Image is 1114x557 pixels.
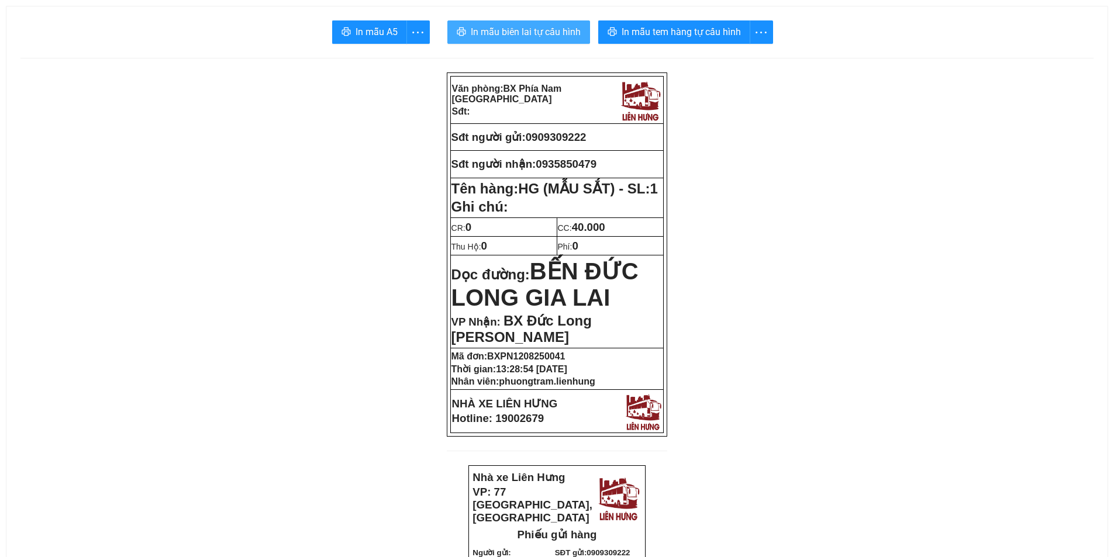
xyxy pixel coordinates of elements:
strong: Văn phòng: [452,84,562,104]
span: Ghi chú: [451,199,508,215]
span: 40.000 [572,221,605,233]
strong: Dọc đường: [451,267,639,309]
strong: Nhân viên: [451,376,595,386]
span: 1 [650,181,658,196]
button: more [750,20,773,44]
img: logo [618,78,663,122]
span: more [750,25,772,40]
span: BẾN ĐỨC LONG GIA LAI [451,258,639,310]
strong: Sđt người nhận: [451,158,536,170]
span: CR: [451,223,472,233]
strong: NHÀ XE LIÊN HƯNG [452,397,558,410]
span: BXPN1208250041 [487,351,565,361]
span: more [407,25,429,40]
strong: Người gửi: [472,548,511,557]
span: BX Đức Long [PERSON_NAME] [451,313,592,345]
strong: Nhà xe Liên Hưng [472,471,565,483]
span: Phí: [558,242,578,251]
span: Thu Hộ: [451,242,487,251]
strong: Phiếu gửi hàng [518,528,597,541]
span: VP Nhận: [451,316,501,328]
button: printerIn mẫu biên lai tự cấu hình [447,20,590,44]
span: 0 [572,240,578,252]
img: logo [595,473,642,522]
span: printer [342,27,351,38]
span: printer [457,27,466,38]
span: BX Phía Nam [GEOGRAPHIC_DATA] [452,84,562,104]
span: 0 [481,240,487,252]
strong: Sđt người gửi: [451,131,526,143]
strong: Thời gian: [451,364,567,374]
button: printerIn mẫu A5 [332,20,407,44]
button: more [406,20,430,44]
span: 0909309222 [526,131,587,143]
strong: Tên hàng: [451,181,658,196]
span: 13:28:54 [DATE] [496,364,567,374]
span: 0909309222 [587,548,630,557]
span: In mẫu A5 [356,25,398,39]
span: printer [608,27,617,38]
span: HG (MẪU SẮT) - SL: [518,181,658,196]
span: 0 [465,221,471,233]
strong: Sđt: [452,106,470,116]
strong: Hotline: 19002679 [452,412,544,424]
strong: SĐT gửi: [555,548,630,557]
strong: Mã đơn: [451,351,565,361]
img: logo [623,391,663,431]
button: printerIn mẫu tem hàng tự cấu hình [598,20,750,44]
strong: VP: 77 [GEOGRAPHIC_DATA], [GEOGRAPHIC_DATA] [472,486,592,524]
span: In mẫu tem hàng tự cấu hình [622,25,741,39]
span: phuongtram.lienhung [499,376,595,386]
span: In mẫu biên lai tự cấu hình [471,25,581,39]
span: 0935850479 [536,158,596,170]
span: CC: [558,223,605,233]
